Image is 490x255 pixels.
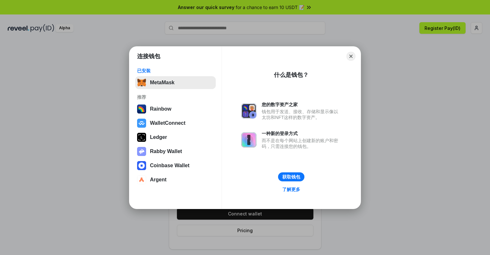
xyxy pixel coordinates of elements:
div: Ledger [150,134,167,140]
div: 一种新的登录方式 [262,131,341,136]
div: 钱包用于发送、接收、存储和显示像以太坊和NFT这样的数字资产。 [262,109,341,120]
button: Rainbow [135,103,216,115]
button: Coinbase Wallet [135,159,216,172]
div: 什么是钱包？ [274,71,309,79]
div: Coinbase Wallet [150,163,189,168]
div: 了解更多 [282,187,300,192]
img: svg+xml,%3Csvg%20width%3D%2228%22%20height%3D%2228%22%20viewBox%3D%220%200%2028%2028%22%20fill%3D... [137,119,146,128]
img: svg+xml,%3Csvg%20width%3D%2228%22%20height%3D%2228%22%20viewBox%3D%220%200%2028%2028%22%20fill%3D... [137,161,146,170]
button: Ledger [135,131,216,144]
div: WalletConnect [150,120,186,126]
img: svg+xml,%3Csvg%20width%3D%2228%22%20height%3D%2228%22%20viewBox%3D%220%200%2028%2028%22%20fill%3D... [137,175,146,184]
img: svg+xml,%3Csvg%20xmlns%3D%22http%3A%2F%2Fwww.w3.org%2F2000%2Fsvg%22%20fill%3D%22none%22%20viewBox... [241,103,257,119]
img: svg+xml,%3Csvg%20width%3D%22120%22%20height%3D%22120%22%20viewBox%3D%220%200%20120%20120%22%20fil... [137,105,146,114]
div: Rainbow [150,106,171,112]
button: 获取钱包 [278,172,304,181]
button: WalletConnect [135,117,216,130]
img: svg+xml,%3Csvg%20xmlns%3D%22http%3A%2F%2Fwww.w3.org%2F2000%2Fsvg%22%20fill%3D%22none%22%20viewBox... [241,132,257,148]
h1: 连接钱包 [137,52,160,60]
button: MetaMask [135,76,216,89]
div: 获取钱包 [282,174,300,180]
button: Rabby Wallet [135,145,216,158]
button: Close [346,52,355,61]
div: 推荐 [137,94,214,100]
div: 您的数字资产之家 [262,102,341,107]
div: Rabby Wallet [150,149,182,154]
img: svg+xml,%3Csvg%20xmlns%3D%22http%3A%2F%2Fwww.w3.org%2F2000%2Fsvg%22%20width%3D%2228%22%20height%3... [137,133,146,142]
div: 而不是在每个网站上创建新的账户和密码，只需连接您的钱包。 [262,138,341,149]
div: MetaMask [150,80,174,86]
a: 了解更多 [278,185,304,194]
img: svg+xml,%3Csvg%20fill%3D%22none%22%20height%3D%2233%22%20viewBox%3D%220%200%2035%2033%22%20width%... [137,78,146,87]
button: Argent [135,173,216,186]
div: 已安装 [137,68,214,74]
div: Argent [150,177,167,183]
img: svg+xml,%3Csvg%20xmlns%3D%22http%3A%2F%2Fwww.w3.org%2F2000%2Fsvg%22%20fill%3D%22none%22%20viewBox... [137,147,146,156]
